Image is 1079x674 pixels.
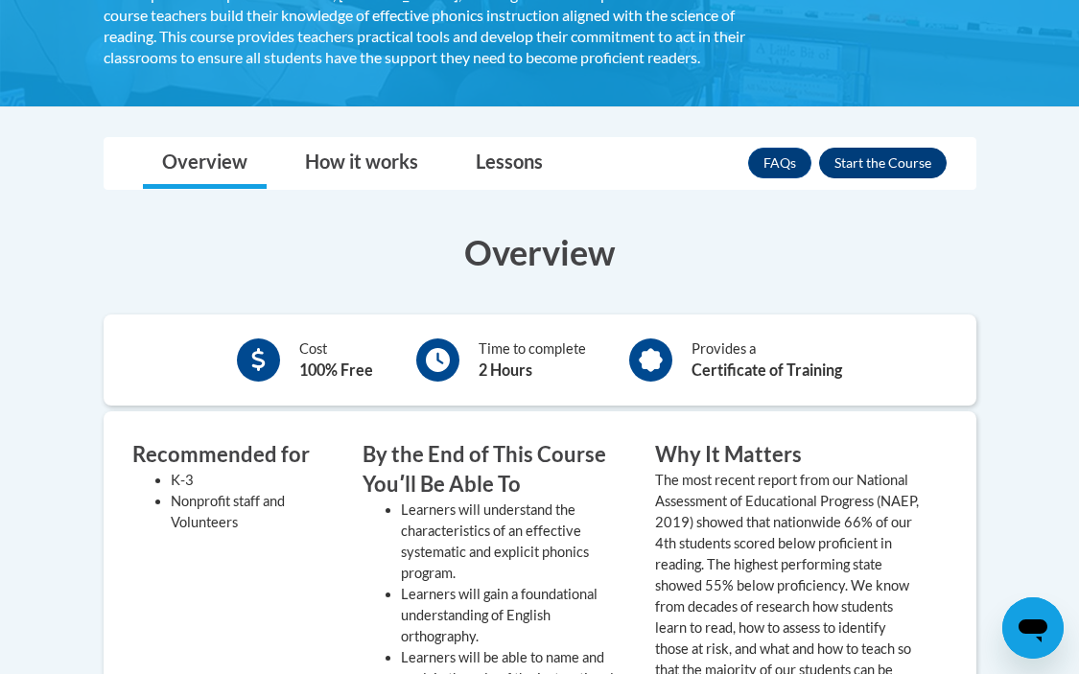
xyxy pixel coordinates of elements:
[457,138,562,189] a: Lessons
[401,500,626,584] li: Learners will understand the characteristics of an effective systematic and explicit phonics prog...
[171,491,334,533] li: Nonprofit staff and Volunteers
[143,138,267,189] a: Overview
[748,148,811,178] a: FAQs
[171,470,334,491] li: K-3
[363,440,626,500] h3: By the End of This Course Youʹll Be Able To
[1002,597,1064,659] iframe: Button to launch messaging window
[479,338,586,382] div: Time to complete
[479,360,532,379] b: 2 Hours
[286,138,437,189] a: How it works
[655,440,919,470] h3: Why It Matters
[819,148,947,178] button: Enroll
[104,228,976,276] h3: Overview
[692,338,842,382] div: Provides a
[299,338,373,382] div: Cost
[299,360,373,379] b: 100% Free
[401,584,626,647] li: Learners will gain a foundational understanding of English orthography.
[692,360,842,379] b: Certificate of Training
[132,440,334,470] h3: Recommended for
